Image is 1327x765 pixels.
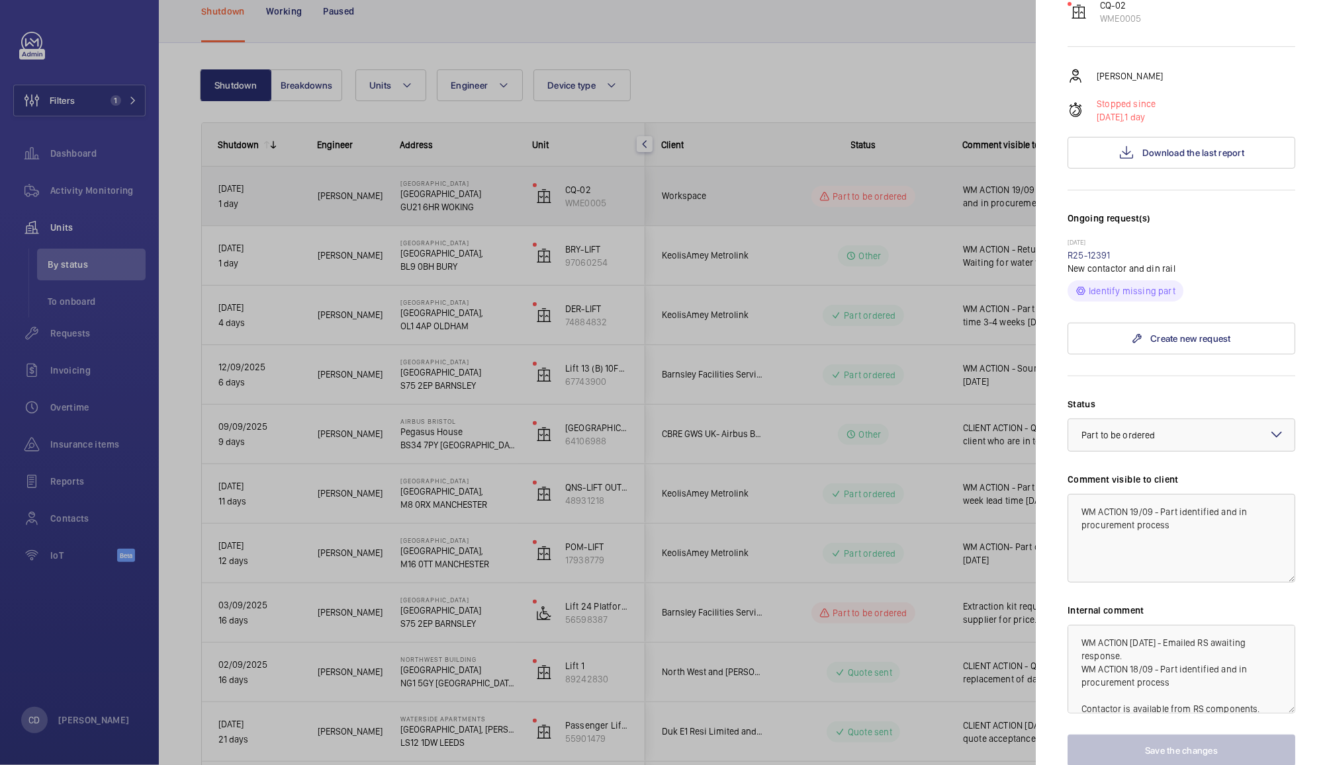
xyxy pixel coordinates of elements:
h3: Ongoing request(s) [1068,212,1295,238]
label: Comment visible to client [1068,473,1295,486]
p: [PERSON_NAME] [1097,69,1163,83]
label: Status [1068,397,1295,411]
span: Download the last report [1142,147,1244,158]
p: [DATE] [1068,238,1295,249]
button: Download the last report [1068,137,1295,169]
a: R25-12391 [1068,250,1111,261]
p: Stopped since [1097,97,1156,110]
span: Part to be ordered [1081,430,1155,440]
p: WME0005 [1100,12,1141,25]
p: Identify missing part [1089,284,1175,298]
img: elevator.svg [1071,4,1087,20]
span: [DATE], [1097,112,1124,122]
a: Create new request [1068,323,1295,354]
p: New contactor and din rail [1068,262,1295,275]
p: 1 day [1097,110,1156,124]
label: Internal comment [1068,604,1295,617]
